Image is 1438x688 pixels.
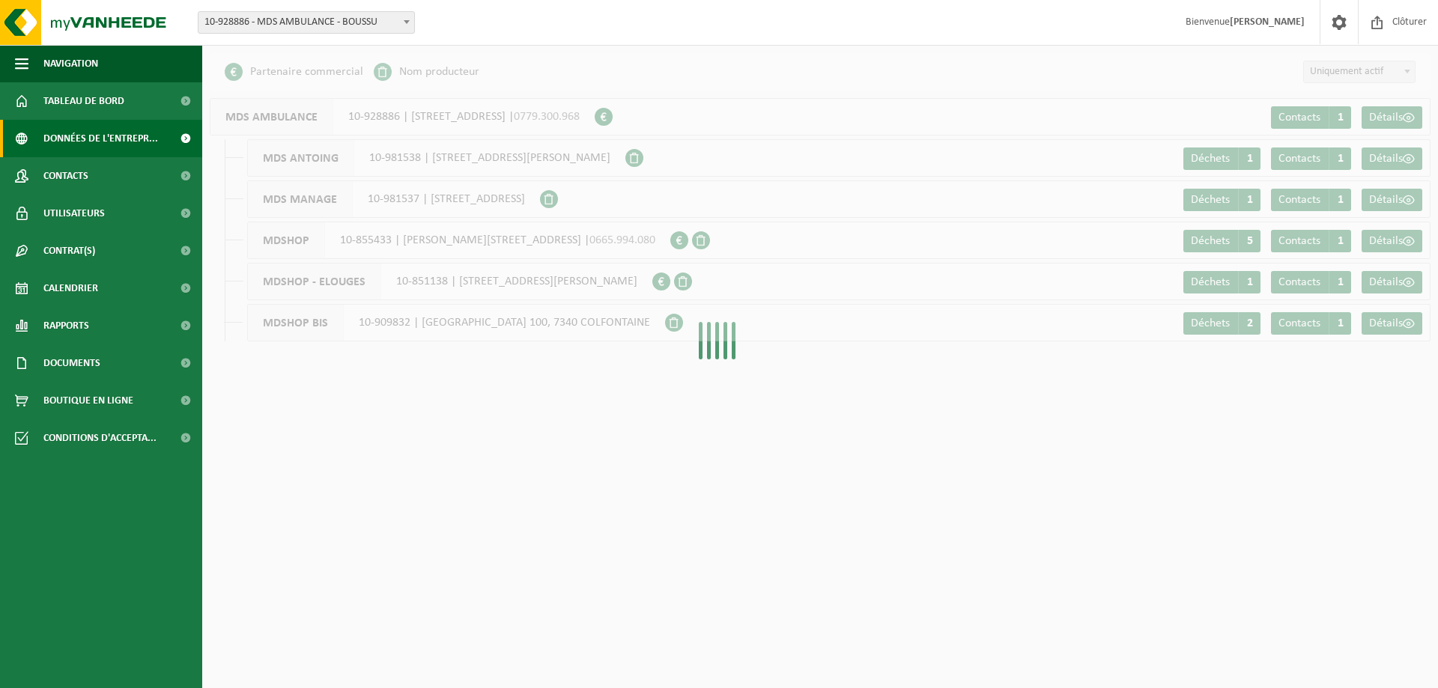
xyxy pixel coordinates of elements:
div: 10-855433 | [PERSON_NAME][STREET_ADDRESS] | [247,222,670,259]
span: MDSHOP BIS [248,305,344,341]
a: Contacts 1 [1271,189,1351,211]
span: 10-928886 - MDS AMBULANCE - BOUSSU [198,12,414,33]
a: Détails [1362,189,1422,211]
a: Détails [1362,106,1422,129]
span: 1 [1329,312,1351,335]
span: Détails [1369,153,1403,165]
span: Contacts [43,157,88,195]
span: Boutique en ligne [43,382,133,419]
span: Contacts [1278,276,1320,288]
span: Uniquement actif [1303,61,1416,83]
span: Détails [1369,235,1403,247]
span: MDSHOP [248,222,325,258]
span: Détails [1369,112,1403,124]
span: 1 [1329,106,1351,129]
span: Déchets [1191,317,1230,329]
span: 10-928886 - MDS AMBULANCE - BOUSSU [198,11,415,34]
span: Uniquement actif [1304,61,1415,82]
span: 1 [1238,271,1260,293]
span: 1 [1238,189,1260,211]
span: Contacts [1278,194,1320,206]
span: Déchets [1191,276,1230,288]
a: Contacts 1 [1271,106,1351,129]
span: 1 [1329,271,1351,293]
span: Déchets [1191,235,1230,247]
span: Détails [1369,317,1403,329]
span: Détails [1369,276,1403,288]
span: 1 [1329,147,1351,170]
a: Déchets 5 [1183,230,1260,252]
a: Déchets 1 [1183,147,1260,170]
span: Tableau de bord [43,82,124,120]
div: 10-981537 | [STREET_ADDRESS] [247,180,540,218]
span: MDSHOP - ELOUGES [248,264,381,299]
span: Conditions d'accepta... [43,419,157,457]
span: Données de l'entrepr... [43,120,158,157]
span: Déchets [1191,153,1230,165]
a: Détails [1362,147,1422,170]
a: Détails [1362,230,1422,252]
span: Contacts [1278,235,1320,247]
a: Détails [1362,312,1422,335]
span: 0665.994.080 [589,234,655,246]
div: 10-909832 | [GEOGRAPHIC_DATA] 100, 7340 COLFONTAINE [247,304,665,341]
div: 10-981538 | [STREET_ADDRESS][PERSON_NAME] [247,139,625,177]
span: Navigation [43,45,98,82]
span: 1 [1329,230,1351,252]
a: Contacts 1 [1271,230,1351,252]
a: Déchets 2 [1183,312,1260,335]
span: 1 [1329,189,1351,211]
a: Contacts 1 [1271,312,1351,335]
strong: [PERSON_NAME] [1230,16,1305,28]
span: 0779.300.968 [514,111,580,123]
span: Contacts [1278,317,1320,329]
a: Déchets 1 [1183,271,1260,293]
span: MDS AMBULANCE [210,99,333,135]
a: Déchets 1 [1183,189,1260,211]
a: Contacts 1 [1271,271,1351,293]
a: Détails [1362,271,1422,293]
li: Nom producteur [374,61,479,83]
span: Documents [43,344,100,382]
span: 2 [1238,312,1260,335]
span: Détails [1369,194,1403,206]
span: Calendrier [43,270,98,307]
div: 10-851138 | [STREET_ADDRESS][PERSON_NAME] [247,263,652,300]
span: Rapports [43,307,89,344]
a: Contacts 1 [1271,147,1351,170]
span: 1 [1238,147,1260,170]
span: MDS ANTOING [248,140,354,176]
span: Utilisateurs [43,195,105,232]
span: 5 [1238,230,1260,252]
li: Partenaire commercial [225,61,363,83]
span: Contacts [1278,112,1320,124]
div: 10-928886 | [STREET_ADDRESS] | [210,98,595,136]
span: Déchets [1191,194,1230,206]
span: MDS MANAGE [248,181,353,217]
span: Contacts [1278,153,1320,165]
span: Contrat(s) [43,232,95,270]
